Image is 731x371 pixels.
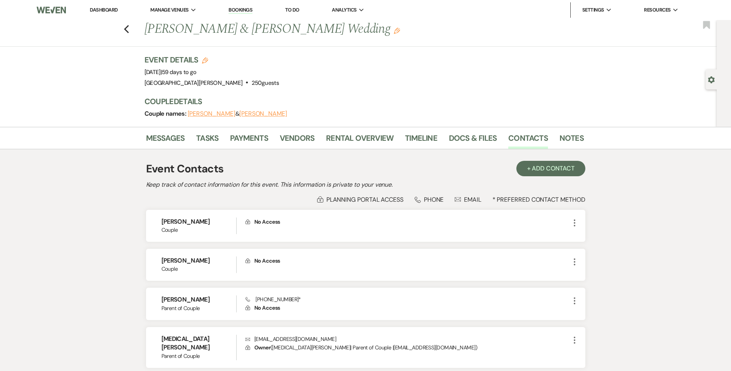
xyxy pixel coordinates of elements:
[708,76,715,83] button: Open lead details
[455,196,481,204] div: Email
[239,111,287,117] button: [PERSON_NAME]
[560,132,584,149] a: Notes
[449,132,497,149] a: Docs & Files
[415,196,444,204] div: Phone
[644,6,671,14] span: Resources
[516,161,585,176] button: + Add Contact
[161,218,237,226] h6: [PERSON_NAME]
[145,79,243,87] span: [GEOGRAPHIC_DATA][PERSON_NAME]
[145,96,576,107] h3: Couple Details
[280,132,314,149] a: Vendors
[332,6,356,14] span: Analytics
[508,132,548,149] a: Contacts
[161,295,237,304] h6: [PERSON_NAME]
[161,226,237,234] span: Couple
[229,7,252,14] a: Bookings
[252,79,279,87] span: 250 guests
[37,2,66,18] img: Weven Logo
[146,132,185,149] a: Messages
[146,180,585,189] h2: Keep track of contact information for this event. This information is private to your venue.
[245,343,570,352] p: ( [MEDICAL_DATA][PERSON_NAME] | Parent of Couple | [EMAIL_ADDRESS][DOMAIN_NAME] )
[394,27,400,34] button: Edit
[254,257,280,264] span: No Access
[230,132,268,149] a: Payments
[161,68,197,76] span: |
[582,6,604,14] span: Settings
[254,218,280,225] span: No Access
[188,111,235,117] button: [PERSON_NAME]
[245,335,570,343] p: [EMAIL_ADDRESS][DOMAIN_NAME]
[161,335,237,352] h6: [MEDICAL_DATA][PERSON_NAME]
[146,196,585,204] div: * Preferred Contact Method
[145,54,279,65] h3: Event Details
[145,68,197,76] span: [DATE]
[317,196,403,204] div: Planning Portal Access
[161,256,237,265] h6: [PERSON_NAME]
[161,265,237,273] span: Couple
[150,6,188,14] span: Manage Venues
[161,352,237,360] span: Parent of Couple
[245,296,301,303] span: [PHONE_NUMBER] *
[188,110,287,118] span: &
[90,7,118,13] a: Dashboard
[405,132,437,149] a: Timeline
[196,132,218,149] a: Tasks
[326,132,393,149] a: Rental Overview
[254,344,271,351] span: Owner
[161,304,237,312] span: Parent of Couple
[145,110,188,118] span: Couple names:
[146,161,224,177] h1: Event Contacts
[254,304,280,311] span: No Access
[162,68,197,76] span: 59 days to go
[145,20,490,39] h1: [PERSON_NAME] & [PERSON_NAME] Wedding
[285,7,299,13] a: To Do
